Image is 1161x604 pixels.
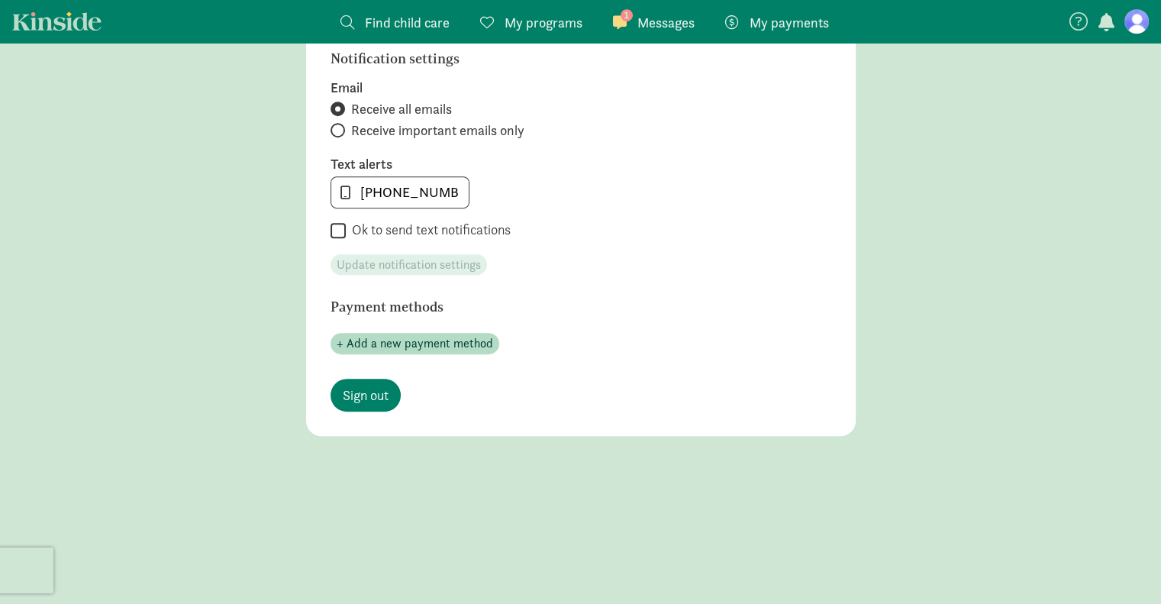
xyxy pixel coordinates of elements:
span: Update notification settings [337,256,481,274]
label: Email [331,79,831,97]
span: 1 [621,9,633,21]
button: Update notification settings [331,254,487,276]
span: Find child care [365,12,450,33]
span: + Add a new payment method [337,334,493,353]
span: My payments [750,12,829,33]
span: Receive all emails [351,100,452,118]
span: My programs [505,12,582,33]
span: Sign out [343,385,389,405]
input: 555-555-5555 [331,177,469,208]
label: Ok to send text notifications [346,221,511,239]
h6: Payment methods [331,299,750,315]
label: Text alerts [331,155,831,173]
a: Sign out [331,379,401,412]
h6: Notification settings [331,51,750,66]
span: Receive important emails only [351,121,524,140]
a: Kinside [12,11,102,31]
span: Messages [637,12,695,33]
button: + Add a new payment method [331,333,499,354]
